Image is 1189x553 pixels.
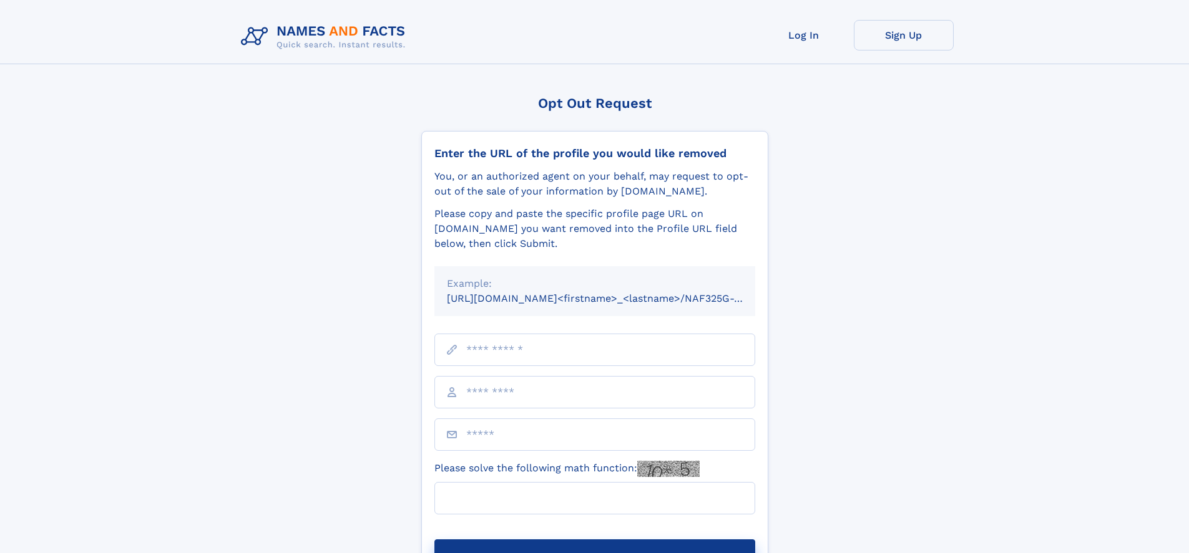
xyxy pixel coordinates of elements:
[236,20,416,54] img: Logo Names and Facts
[447,292,779,304] small: [URL][DOMAIN_NAME]<firstname>_<lastname>/NAF325G-xxxxxxxx
[434,461,700,477] label: Please solve the following math function:
[434,206,755,251] div: Please copy and paste the specific profile page URL on [DOMAIN_NAME] you want removed into the Pr...
[854,20,954,50] a: Sign Up
[434,147,755,160] div: Enter the URL of the profile you would like removed
[434,169,755,199] div: You, or an authorized agent on your behalf, may request to opt-out of the sale of your informatio...
[421,95,768,111] div: Opt Out Request
[754,20,854,50] a: Log In
[447,276,743,291] div: Example:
